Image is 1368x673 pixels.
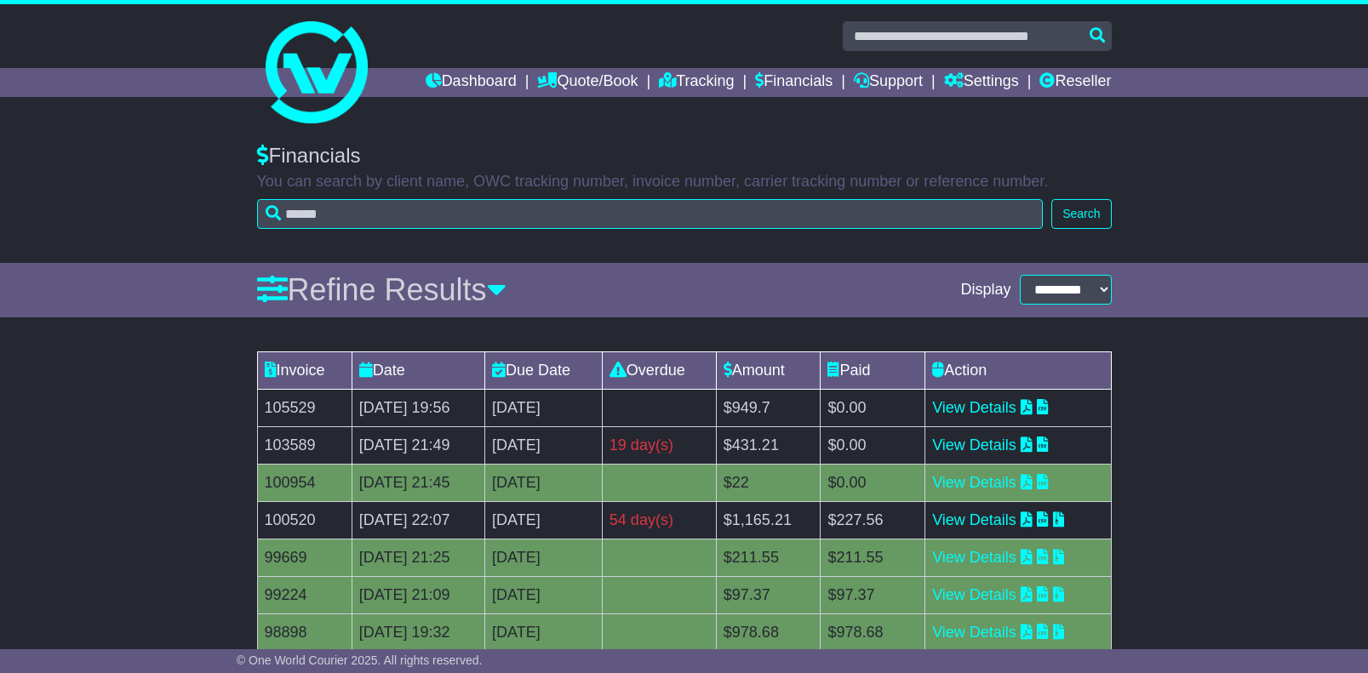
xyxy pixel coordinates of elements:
[352,389,484,426] td: [DATE] 19:56
[1051,199,1111,229] button: Search
[610,509,709,532] div: 54 day(s)
[352,351,484,389] td: Date
[944,68,1019,97] a: Settings
[925,351,1111,389] td: Action
[537,68,638,97] a: Quote/Book
[257,426,352,464] td: 103589
[485,464,603,501] td: [DATE]
[659,68,734,97] a: Tracking
[485,426,603,464] td: [DATE]
[257,464,352,501] td: 100954
[716,426,821,464] td: $431.21
[485,576,603,613] td: [DATE]
[257,144,1112,168] div: Financials
[854,68,923,97] a: Support
[932,586,1016,603] a: View Details
[257,351,352,389] td: Invoice
[352,501,484,539] td: [DATE] 22:07
[257,173,1112,191] p: You can search by client name, OWC tracking number, invoice number, carrier tracking number or re...
[257,613,352,651] td: 98898
[821,613,925,651] td: $978.68
[821,351,925,389] td: Paid
[716,576,821,613] td: $97.37
[821,389,925,426] td: $0.00
[716,539,821,576] td: $211.55
[352,426,484,464] td: [DATE] 21:49
[716,613,821,651] td: $978.68
[485,351,603,389] td: Due Date
[602,351,716,389] td: Overdue
[821,539,925,576] td: $211.55
[485,613,603,651] td: [DATE]
[257,576,352,613] td: 99224
[932,399,1016,416] a: View Details
[610,434,709,457] div: 19 day(s)
[755,68,833,97] a: Financials
[352,539,484,576] td: [DATE] 21:25
[352,464,484,501] td: [DATE] 21:45
[821,501,925,539] td: $227.56
[932,511,1016,528] a: View Details
[426,68,517,97] a: Dashboard
[960,281,1010,299] span: Display
[1039,68,1111,97] a: Reseller
[932,436,1016,453] a: View Details
[485,389,603,426] td: [DATE]
[716,464,821,501] td: $22
[257,501,352,539] td: 100520
[257,539,352,576] td: 99669
[485,539,603,576] td: [DATE]
[716,389,821,426] td: $949.7
[352,576,484,613] td: [DATE] 21:09
[821,464,925,501] td: $0.00
[716,501,821,539] td: $1,165.21
[257,272,507,307] a: Refine Results
[932,474,1016,491] a: View Details
[352,613,484,651] td: [DATE] 19:32
[485,501,603,539] td: [DATE]
[821,426,925,464] td: $0.00
[821,576,925,613] td: $97.37
[257,389,352,426] td: 105529
[932,549,1016,566] a: View Details
[716,351,821,389] td: Amount
[932,624,1016,641] a: View Details
[237,653,483,667] span: © One World Courier 2025. All rights reserved.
